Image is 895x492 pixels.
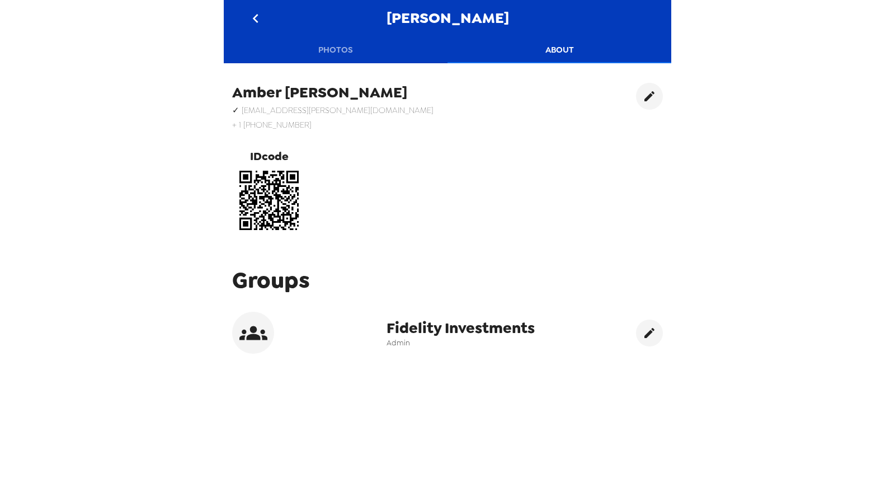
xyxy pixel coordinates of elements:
[232,103,434,118] h6: ✓ [EMAIL_ADDRESS][PERSON_NAME][DOMAIN_NAME]
[232,265,310,295] span: Groups
[387,338,535,348] span: Admin
[447,36,671,63] button: About
[636,320,663,346] button: edit
[387,11,509,26] span: [PERSON_NAME]
[232,83,434,103] h5: Amber [PERSON_NAME]
[387,318,535,338] span: Fidelity Investments
[250,143,289,163] span: IDcode
[232,118,434,132] h6: + 1 [PHONE_NUMBER]
[636,83,663,110] button: edit
[224,36,447,63] button: Photos
[232,163,306,237] img: qr code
